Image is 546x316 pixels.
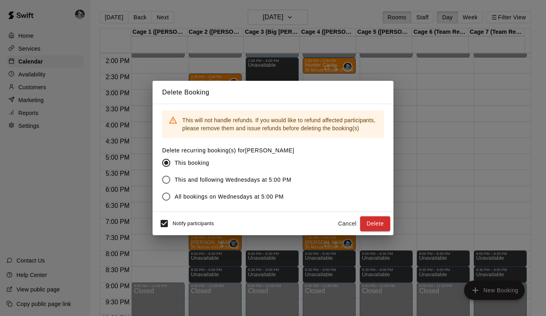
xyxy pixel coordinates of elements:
[175,176,291,184] span: This and following Wednesdays at 5:00 PM
[334,216,360,231] button: Cancel
[360,216,390,231] button: Delete
[162,146,298,154] label: Delete recurring booking(s) for [PERSON_NAME]
[173,221,214,227] span: Notify participants
[153,81,393,104] h2: Delete Booking
[175,159,209,167] span: This booking
[175,193,284,201] span: All bookings on Wednesdays at 5:00 PM
[182,113,377,135] div: This will not handle refunds. If you would like to refund affected participants, please remove th...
